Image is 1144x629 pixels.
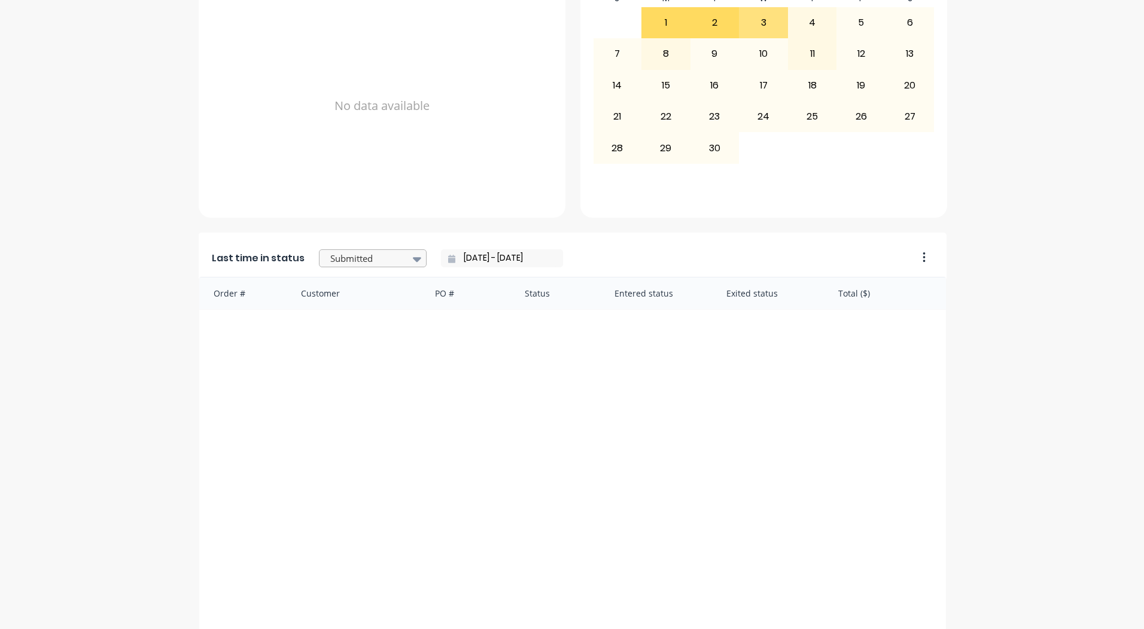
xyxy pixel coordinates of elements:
[199,277,289,309] div: Order #
[594,102,641,132] div: 21
[837,102,885,132] div: 26
[740,8,787,38] div: 3
[837,71,885,100] div: 19
[212,251,305,265] span: Last time in status
[740,39,787,69] div: 10
[289,277,424,309] div: Customer
[740,102,787,132] div: 24
[691,102,739,132] div: 23
[886,8,934,38] div: 6
[594,71,641,100] div: 14
[513,277,603,309] div: Status
[642,8,690,38] div: 1
[423,277,513,309] div: PO #
[886,71,934,100] div: 20
[714,277,826,309] div: Exited status
[691,39,739,69] div: 9
[691,133,739,163] div: 30
[594,39,641,69] div: 7
[455,249,558,267] input: Filter by date
[691,71,739,100] div: 16
[642,71,690,100] div: 15
[886,102,934,132] div: 27
[691,8,739,38] div: 2
[789,39,836,69] div: 11
[642,133,690,163] div: 29
[603,277,714,309] div: Entered status
[740,71,787,100] div: 17
[789,102,836,132] div: 25
[789,8,836,38] div: 4
[886,39,934,69] div: 13
[826,277,946,309] div: Total ($)
[837,39,885,69] div: 12
[642,39,690,69] div: 8
[837,8,885,38] div: 5
[789,71,836,100] div: 18
[594,133,641,163] div: 28
[642,102,690,132] div: 22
